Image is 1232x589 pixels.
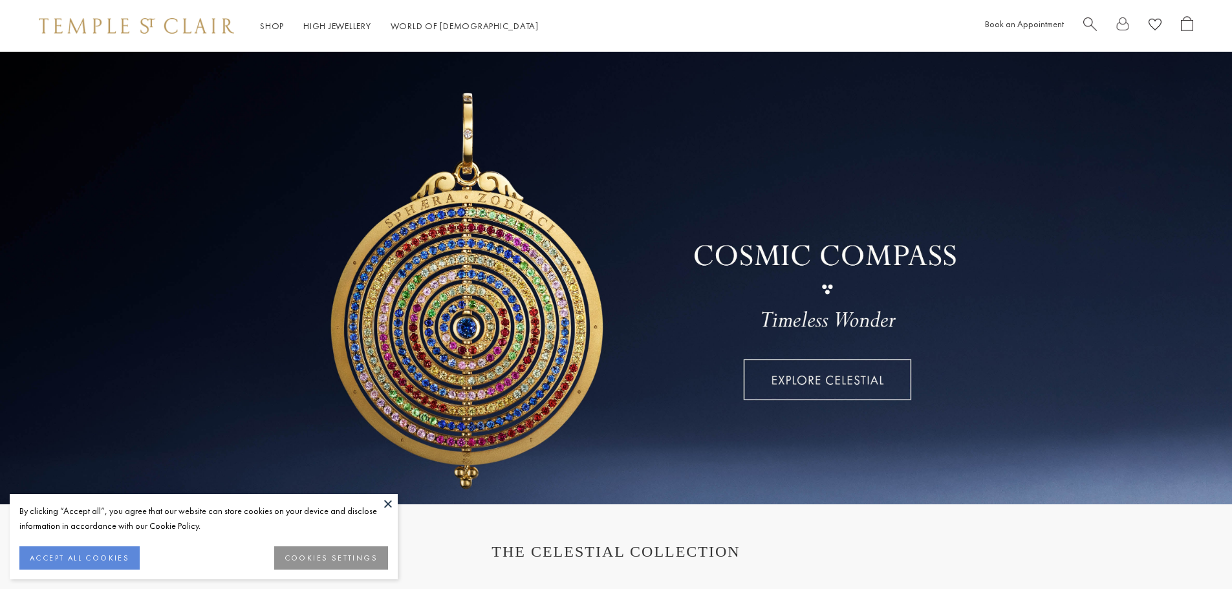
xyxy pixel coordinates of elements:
a: Open Shopping Bag [1181,16,1193,36]
a: Search [1083,16,1097,36]
a: World of [DEMOGRAPHIC_DATA]World of [DEMOGRAPHIC_DATA] [391,20,539,32]
a: View Wishlist [1149,16,1162,36]
nav: Main navigation [260,18,539,34]
a: ShopShop [260,20,284,32]
img: Temple St. Clair [39,18,234,34]
div: By clicking “Accept all”, you agree that our website can store cookies on your device and disclos... [19,504,388,533]
a: Book an Appointment [985,18,1064,30]
button: COOKIES SETTINGS [274,546,388,570]
button: ACCEPT ALL COOKIES [19,546,140,570]
a: High JewelleryHigh Jewellery [303,20,371,32]
h1: THE CELESTIAL COLLECTION [52,543,1180,561]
